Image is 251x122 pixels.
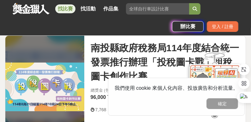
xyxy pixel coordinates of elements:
[101,4,121,13] a: 作品集
[189,64,240,106] img: d2146d9a-e6f6-4337-9592-8cefde37ba6b.png
[91,95,119,100] span: 96,000 TWD
[172,21,204,32] a: 辦比賽
[55,4,75,13] a: 找比賽
[91,41,241,83] span: 南投縣政府稅務局114年度結合統一發票推行辦理「投稅圖卡戰」租稅圖卡創作比賽
[91,87,123,94] span: 總獎金 (包含獎品)
[126,3,189,15] input: 全球自行車設計比賽
[95,107,106,112] span: 7,768
[206,98,238,109] button: 確定
[207,21,238,32] div: 登入 / 註冊
[78,4,98,13] a: 找活動
[115,85,238,91] span: 我們使用 cookie 來個人化內容、投放廣告和分析流量。
[5,63,84,111] img: Cover Image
